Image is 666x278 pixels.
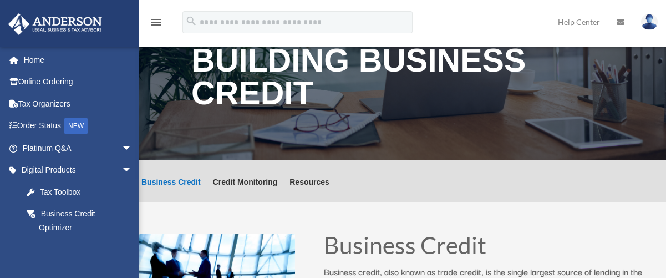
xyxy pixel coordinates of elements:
[213,178,278,202] a: Credit Monitoring
[8,115,149,138] a: Order StatusNEW
[8,93,149,115] a: Tax Organizers
[8,137,149,159] a: Platinum Q&Aarrow_drop_down
[185,15,197,27] i: search
[121,159,144,182] span: arrow_drop_down
[8,71,149,93] a: Online Ordering
[141,178,201,202] a: Business Credit
[39,207,130,234] div: Business Credit Optimizer
[8,159,149,181] a: Digital Productsarrow_drop_down
[150,16,163,29] i: menu
[121,137,144,160] span: arrow_drop_down
[5,13,105,35] img: Anderson Advisors Platinum Portal
[64,118,88,134] div: NEW
[324,234,666,263] h1: Business Credit
[8,49,149,71] a: Home
[16,181,149,203] a: Tax Toolbox
[289,178,329,202] a: Resources
[16,203,144,239] a: Business Credit Optimizer
[150,19,163,29] a: menu
[39,185,135,199] div: Tax Toolbox
[641,14,658,30] img: User Pic
[191,44,613,115] h1: Building Business Credit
